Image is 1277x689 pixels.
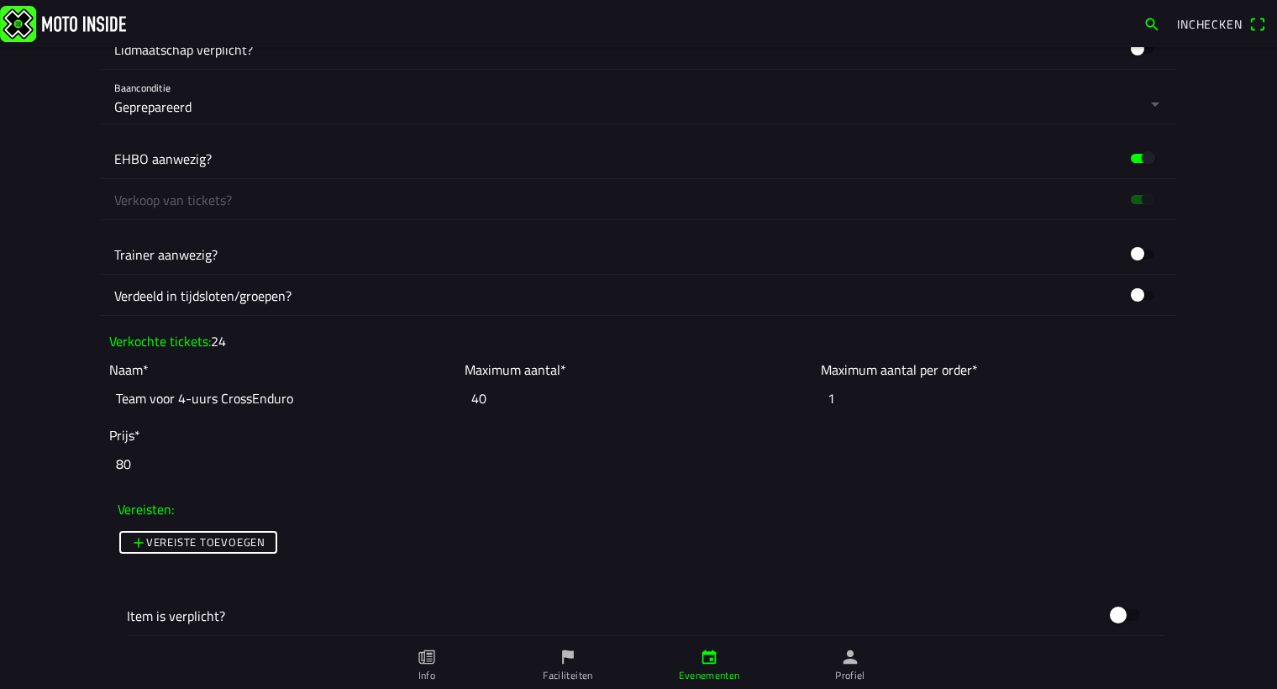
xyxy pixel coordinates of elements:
[1169,9,1274,38] a: Incheckenqr scanner
[1177,15,1243,33] span: Inchecken
[418,648,436,666] ion-icon: paper
[109,445,1168,482] input: Prijs
[114,149,1122,169] ion-label: EHBO aanwezig?
[109,360,149,380] ion-label: Naam*
[418,668,435,683] ion-label: Info
[118,499,174,519] ion-label: Vereisten:
[127,606,1100,626] ion-label: Item is verplicht?
[109,380,456,417] input: Naam
[559,648,577,666] ion-icon: flag
[821,380,1168,417] input: Maximum aantal per order
[679,668,740,683] ion-label: Evenementen
[211,331,226,351] ion-text: 24
[821,360,978,380] ion-label: Maximum aantal per order*
[543,668,592,683] ion-label: Faciliteiten
[841,648,859,666] ion-icon: person
[835,668,865,683] ion-label: Profiel
[465,380,812,417] input: Maximum aantal
[700,648,718,666] ion-icon: calendar
[465,360,566,380] ion-label: Maximum aantal*
[114,286,1122,306] ion-label: Verdeeld in tijdsloten/groepen?
[119,531,277,554] ion-button: Vereiste toevoegen
[109,331,226,351] ion-label: Verkochte tickets:
[109,425,140,445] ion-label: Prijs*
[114,245,1122,265] ion-label: Trainer aanwezig?
[1135,9,1169,38] a: search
